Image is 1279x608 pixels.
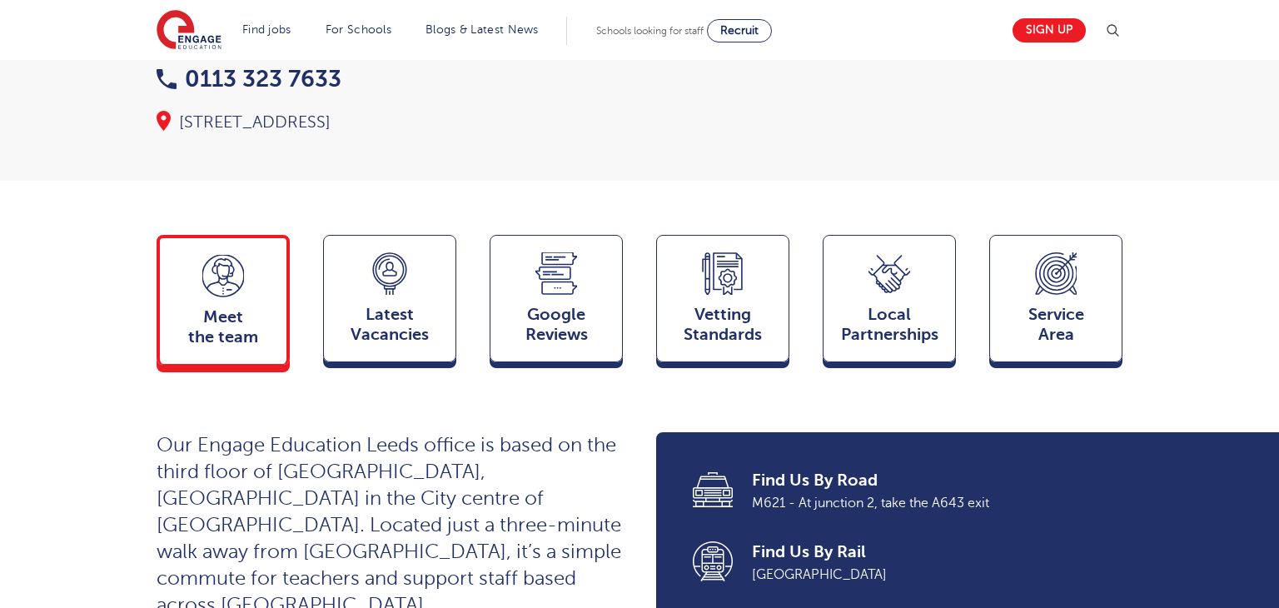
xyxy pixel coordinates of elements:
a: Find jobs [242,23,291,36]
span: Meet the team [168,307,278,347]
a: VettingStandards [656,235,789,370]
a: ServiceArea [989,235,1122,370]
span: Local Partnerships [832,305,947,345]
a: GoogleReviews [490,235,623,370]
span: Latest Vacancies [332,305,447,345]
span: Vetting Standards [665,305,780,345]
span: Service Area [998,305,1113,345]
span: Find Us By Rail [752,541,1099,564]
a: For Schools [326,23,391,36]
span: Google Reviews [499,305,614,345]
a: Local Partnerships [823,235,956,370]
a: Sign up [1013,18,1086,42]
a: Recruit [707,19,772,42]
a: LatestVacancies [323,235,456,370]
span: Recruit [720,24,759,37]
span: [GEOGRAPHIC_DATA] [752,564,1099,586]
span: Schools looking for staff [596,25,704,37]
a: 0113 323 7633 [157,66,341,92]
span: Find Us By Road [752,469,1099,492]
a: Blogs & Latest News [426,23,539,36]
a: Meetthe team [157,235,290,372]
div: [STREET_ADDRESS] [157,111,623,134]
img: Engage Education [157,10,221,52]
span: M621 - At junction 2, take the A643 exit [752,492,1099,514]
